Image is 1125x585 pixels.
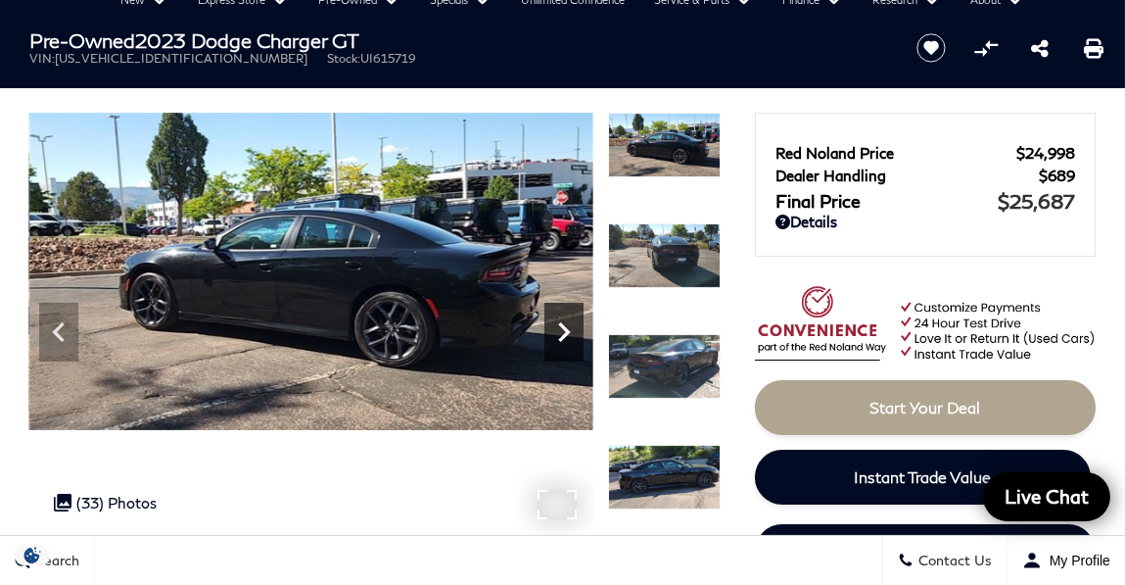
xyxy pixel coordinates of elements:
[55,51,307,66] span: [US_VEHICLE_IDENTIFICATION_NUMBER]
[1016,144,1075,162] span: $24,998
[29,29,885,51] h1: 2023 Dodge Charger GT
[608,445,721,510] img: Used 2023 Pitch Black Clearcoat Dodge GT image 9
[870,398,981,416] span: Start Your Deal
[608,113,721,177] img: Used 2023 Pitch Black Clearcoat Dodge GT image 6
[755,380,1096,435] a: Start Your Deal
[29,51,55,66] span: VIN:
[910,32,953,64] button: Save vehicle
[983,472,1110,521] a: Live Chat
[775,144,1016,162] span: Red Noland Price
[1042,553,1110,568] span: My Profile
[775,213,1075,230] a: Details
[10,545,55,565] img: Opt-Out Icon
[29,113,593,430] img: Used 2023 Pitch Black Clearcoat Dodge GT image 6
[1084,36,1103,60] a: Print this Pre-Owned 2023 Dodge Charger GT
[855,467,992,486] span: Instant Trade Value
[1008,536,1125,585] button: Open user profile menu
[775,167,1039,184] span: Dealer Handling
[775,189,1075,213] a: Final Price $25,687
[998,189,1075,213] span: $25,687
[1031,36,1049,60] a: Share this Pre-Owned 2023 Dodge Charger GT
[775,167,1075,184] a: Dealer Handling $689
[755,524,1096,579] a: Schedule Test Drive
[755,450,1091,505] a: Instant Trade Value
[775,144,1075,162] a: Red Noland Price $24,998
[544,303,584,362] div: Next
[1039,167,1075,184] span: $689
[608,334,721,399] img: Used 2023 Pitch Black Clearcoat Dodge GT image 8
[10,545,55,565] section: Click to Open Cookie Consent Modal
[775,190,998,212] span: Final Price
[995,484,1099,509] span: Live Chat
[39,303,78,362] div: Previous
[608,223,721,288] img: Used 2023 Pitch Black Clearcoat Dodge GT image 7
[971,33,1001,63] button: Compare Vehicle
[30,553,79,569] span: Search
[360,51,416,66] span: UI615719
[914,553,992,569] span: Contact Us
[29,28,135,52] strong: Pre-Owned
[327,51,360,66] span: Stock:
[44,484,166,521] div: (33) Photos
